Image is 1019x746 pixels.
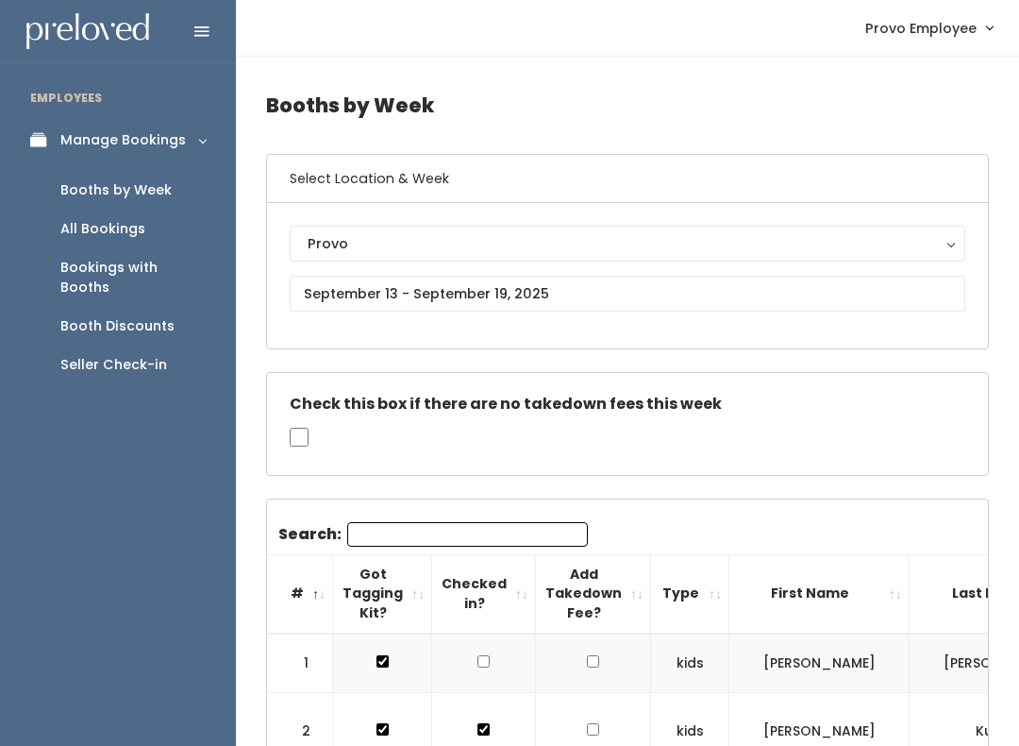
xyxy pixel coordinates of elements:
div: Bookings with Booths [60,258,206,297]
label: Search: [278,522,588,547]
div: Booth Discounts [60,316,175,336]
div: Seller Check-in [60,355,167,375]
th: Add Takedown Fee?: activate to sort column ascending [536,554,651,633]
h4: Booths by Week [266,79,989,131]
span: Provo Employee [865,18,977,39]
div: All Bookings [60,219,145,239]
th: Type: activate to sort column ascending [651,554,729,633]
h6: Select Location & Week [267,155,988,203]
div: Booths by Week [60,180,172,200]
h5: Check this box if there are no takedown fees this week [290,396,965,413]
input: September 13 - September 19, 2025 [290,276,965,312]
button: Provo [290,226,965,262]
a: Provo Employee [846,8,1011,48]
th: Got Tagging Kit?: activate to sort column ascending [333,554,432,633]
input: Search: [347,522,588,547]
td: 1 [267,634,333,693]
th: Checked in?: activate to sort column ascending [432,554,536,633]
th: First Name: activate to sort column ascending [729,554,910,633]
td: kids [651,634,729,693]
th: #: activate to sort column descending [267,554,333,633]
div: Provo [308,233,947,254]
td: [PERSON_NAME] [729,634,910,693]
div: Manage Bookings [60,130,186,150]
img: preloved logo [26,13,149,50]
